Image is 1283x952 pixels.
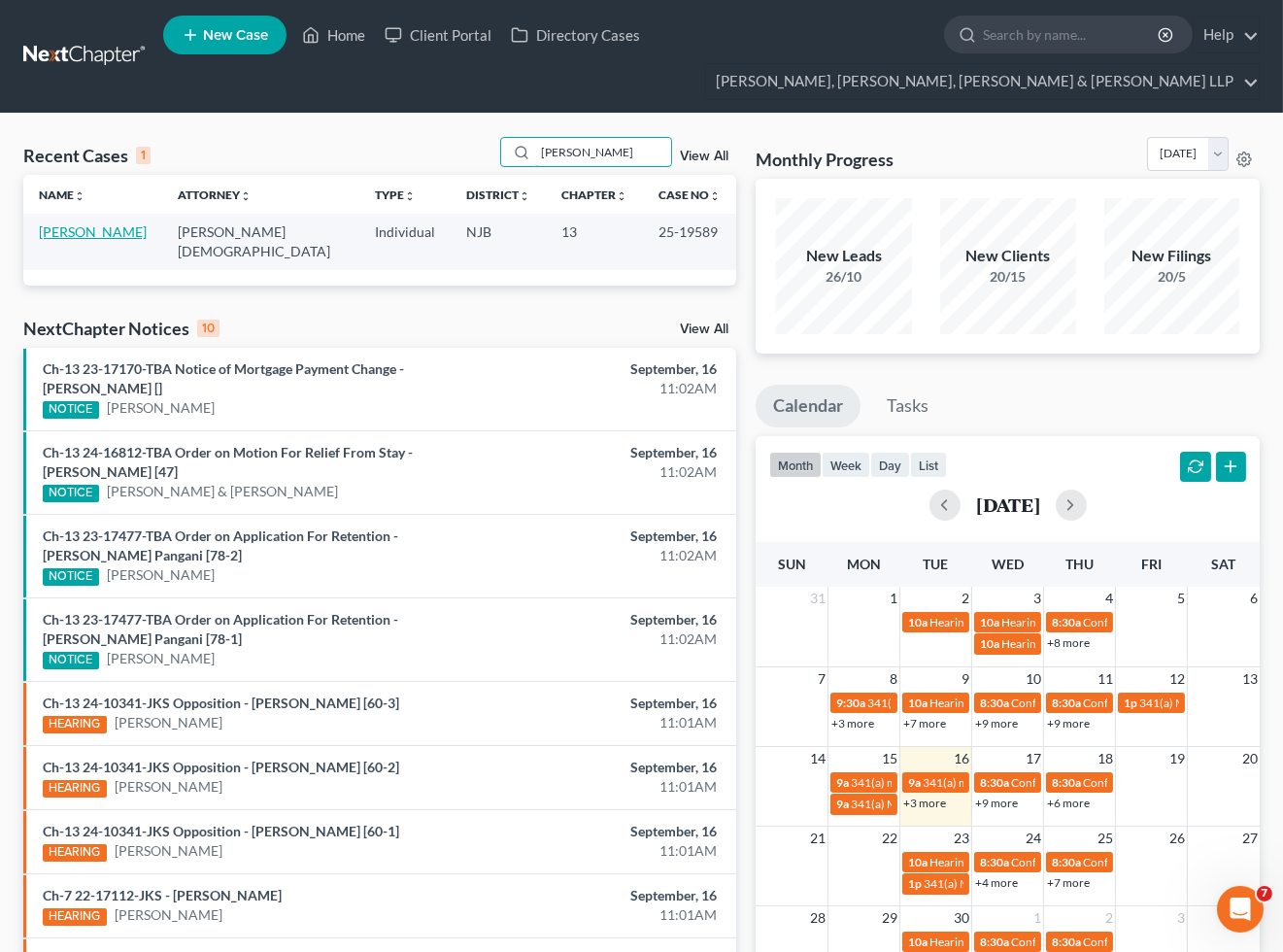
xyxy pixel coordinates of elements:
[808,827,827,850] span: 21
[658,187,721,202] a: Case Nounfold_more
[1167,667,1187,691] span: 12
[851,797,1194,811] span: 341(a) Meeting for [PERSON_NAME] Al Karalih & [PERSON_NAME]
[929,935,1081,949] span: Hearing for [PERSON_NAME]
[74,190,85,202] i: unfold_more
[519,190,530,202] i: unfold_more
[1024,667,1043,691] span: 10
[505,694,717,713] div: September, 16
[505,758,717,777] div: September, 16
[975,716,1018,731] a: +9 more
[1240,747,1260,770] span: 20
[501,17,650,52] a: Directory Cases
[980,775,1009,790] span: 8:30a
[1024,747,1043,770] span: 17
[980,636,999,651] span: 10a
[136,147,151,164] div: 1
[43,908,107,926] div: HEARING
[976,494,1040,515] h2: [DATE]
[869,385,946,427] a: Tasks
[836,797,849,811] span: 9a
[816,667,827,691] span: 7
[107,482,338,501] a: [PERSON_NAME] & [PERSON_NAME]
[292,17,375,52] a: Home
[43,652,99,669] div: NOTICE
[680,150,728,163] a: View All
[1001,636,1256,651] span: Hearing for [PERSON_NAME] & [PERSON_NAME]
[808,747,827,770] span: 14
[505,546,717,565] div: 11:02AM
[1141,556,1162,572] span: Fri
[908,615,928,629] span: 10a
[880,906,899,930] span: 29
[1047,716,1090,731] a: +9 more
[776,267,912,287] div: 26/10
[1052,855,1081,869] span: 8:30a
[960,667,971,691] span: 9
[980,615,999,629] span: 10a
[822,452,870,478] button: week
[908,855,928,869] span: 10a
[43,759,399,775] a: Ch-13 24-10341-JKS Opposition - [PERSON_NAME] [60-2]
[1031,587,1043,610] span: 3
[880,827,899,850] span: 22
[43,360,404,396] a: Ch-13 23-17170-TBA Notice of Mortgage Payment Change - [PERSON_NAME] []
[643,214,736,269] td: 25-19589
[505,629,717,649] div: 11:02AM
[1104,267,1240,287] div: 20/5
[709,190,721,202] i: unfold_more
[1052,935,1081,949] span: 8:30a
[43,444,413,480] a: Ch-13 24-16812-TBA Order on Motion For Relief From Stay - [PERSON_NAME] [47]
[1052,696,1081,710] span: 8:30a
[451,214,546,269] td: NJB
[952,827,971,850] span: 23
[359,214,451,269] td: Individual
[706,64,1259,99] a: [PERSON_NAME], [PERSON_NAME], [PERSON_NAME] & [PERSON_NAME] LLP
[162,214,359,269] td: [PERSON_NAME][DEMOGRAPHIC_DATA]
[1103,906,1115,930] span: 2
[107,565,215,585] a: [PERSON_NAME]
[505,379,717,398] div: 11:02AM
[851,775,1038,790] span: 341(a) meeting for [PERSON_NAME]
[1052,615,1081,629] span: 8:30a
[505,443,717,462] div: September, 16
[1011,855,1232,869] span: Confirmation hearing for [PERSON_NAME]
[505,359,717,379] div: September, 16
[836,775,849,790] span: 9a
[980,935,1009,949] span: 8:30a
[404,190,416,202] i: unfold_more
[505,886,717,905] div: September, 16
[1103,587,1115,610] span: 4
[1175,906,1187,930] span: 3
[43,780,107,798] div: HEARING
[952,747,971,770] span: 16
[924,876,1112,891] span: 341(a) Meeting for [PERSON_NAME]
[1011,935,1232,949] span: Confirmation hearing for [PERSON_NAME]
[769,452,822,478] button: month
[43,844,107,862] div: HEARING
[923,556,948,572] span: Tue
[888,587,899,610] span: 1
[1096,747,1115,770] span: 18
[836,696,865,710] span: 9:30a
[375,187,416,202] a: Typeunfold_more
[1065,556,1094,572] span: Thu
[908,876,922,891] span: 1p
[960,587,971,610] span: 2
[910,452,947,478] button: list
[1104,245,1240,267] div: New Filings
[505,841,717,861] div: 11:01AM
[107,398,215,418] a: [PERSON_NAME]
[1011,775,1232,790] span: Confirmation hearing for [PERSON_NAME]
[1167,747,1187,770] span: 19
[908,696,928,710] span: 10a
[1096,827,1115,850] span: 25
[115,777,222,797] a: [PERSON_NAME]
[1124,696,1137,710] span: 1p
[1240,827,1260,850] span: 27
[505,905,717,925] div: 11:01AM
[546,214,643,269] td: 13
[1031,906,1043,930] span: 1
[983,17,1161,52] input: Search by name...
[1001,615,1153,629] span: Hearing for [PERSON_NAME]
[888,667,899,691] span: 8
